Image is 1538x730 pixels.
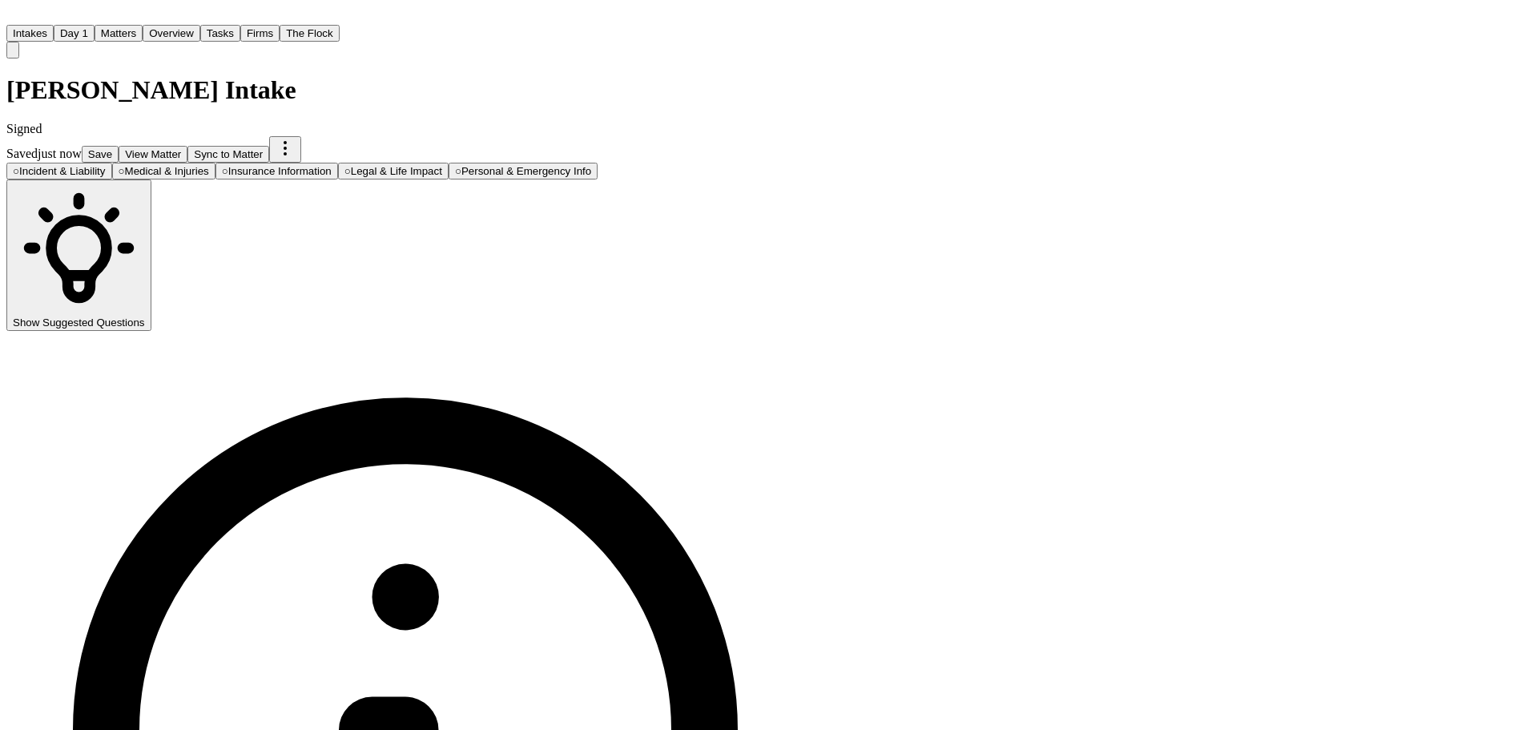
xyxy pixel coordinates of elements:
span: Insurance Information [228,165,332,177]
span: Personal & Emergency Info [461,165,591,177]
span: ○ [344,165,351,177]
button: Go to Legal & Life Impact [338,163,449,179]
button: Sync to Matter [187,146,269,163]
button: Go to Medical & Injuries [112,163,215,179]
button: Intakes [6,25,54,42]
button: Save [82,146,119,163]
button: Day 1 [54,25,95,42]
span: Legal & Life Impact [351,165,442,177]
img: Finch Logo [6,6,26,22]
span: Signed [6,122,42,135]
button: Firms [240,25,280,42]
h1: [PERSON_NAME] Intake [6,75,804,105]
button: Go to Incident & Liability [6,163,112,179]
button: Overview [143,25,200,42]
a: Overview [143,26,200,39]
button: Go to Insurance Information [215,163,338,179]
span: ○ [119,165,125,177]
button: The Flock [280,25,340,42]
a: Matters [95,26,143,39]
span: Medical & Injuries [125,165,209,177]
a: Firms [240,26,280,39]
button: View Matter [119,146,187,163]
a: Home [6,10,26,24]
a: Day 1 [54,26,95,39]
button: Show Suggested Questions [6,179,151,331]
span: Incident & Liability [19,165,105,177]
span: Saved just now [6,147,82,160]
button: Matters [95,25,143,42]
span: ○ [222,165,228,177]
button: Tasks [200,25,240,42]
a: The Flock [280,26,340,39]
a: Intakes [6,26,54,39]
button: More actions [269,136,301,163]
button: Go to Personal & Emergency Info [449,163,598,179]
a: Tasks [200,26,240,39]
span: ○ [455,165,461,177]
span: ○ [13,165,19,177]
